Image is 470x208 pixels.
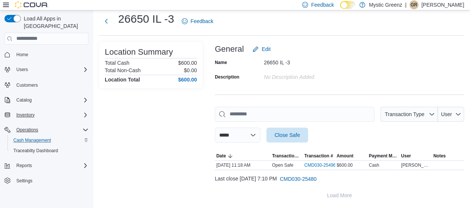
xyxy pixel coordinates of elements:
button: Notes [432,151,464,160]
label: Description [215,74,239,80]
span: Users [16,67,28,73]
p: [PERSON_NAME] [421,0,464,9]
button: Home [1,49,91,60]
a: Settings [13,176,35,185]
button: Customers [1,79,91,90]
span: Notes [433,153,445,159]
button: Amount [335,151,367,160]
h3: General [215,45,244,54]
button: Inventory [1,110,91,120]
h3: Location Summary [105,48,173,57]
span: Inventory [13,111,88,119]
span: Home [13,50,88,59]
h6: Total Non-Cash [105,67,141,73]
button: User [399,151,432,160]
button: Date [215,151,270,160]
a: Traceabilty Dashboard [10,146,61,155]
button: Traceabilty Dashboard [7,145,91,156]
span: Inventory [16,112,35,118]
span: Payment Methods [369,153,398,159]
button: Catalog [1,95,91,105]
h6: Total Cash [105,60,129,66]
button: Reports [13,161,35,170]
span: $600.00 [337,162,353,168]
div: No Description added [264,71,363,80]
span: Load More [327,192,352,199]
button: Operations [1,125,91,135]
span: Transaction Type [385,111,424,117]
div: Last close [DATE] 7:10 PM [215,172,464,186]
h4: $600.00 [178,77,197,83]
button: Settings [1,175,91,186]
button: Close Safe [266,128,308,143]
span: Settings [16,178,32,184]
p: Open Safe [272,162,293,168]
span: Edit [262,45,270,53]
p: $600.00 [178,60,197,66]
span: CMD030-25480 [280,175,317,183]
span: GR [411,0,417,9]
span: User [441,111,452,117]
button: Next [99,14,114,29]
button: User [438,107,464,122]
div: 26650 IL -3 [264,57,363,65]
span: Feedback [311,1,334,9]
a: Customers [13,81,41,90]
a: Feedback [179,14,216,29]
input: This is a search bar. As you type, the results lower in the page will automatically filter. [215,107,375,122]
button: Catalog [13,96,35,105]
span: Customers [13,80,88,89]
span: User [401,153,411,159]
span: Close Safe [275,131,300,139]
button: CMD030-25480 [277,172,320,186]
a: Cash Management [10,136,54,145]
span: Traceabilty Dashboard [13,148,58,154]
label: Name [215,60,227,65]
nav: Complex example [4,46,88,205]
button: Edit [250,42,273,57]
div: Cash [369,162,379,168]
span: Operations [16,127,38,133]
p: $0.00 [184,67,197,73]
span: [PERSON_NAME] [401,162,430,168]
button: Load More [215,188,464,203]
span: Date [216,153,226,159]
span: Cash Management [13,137,51,143]
a: CMD030-25496External link [304,162,342,168]
button: Transaction Type [270,151,303,160]
button: Inventory [13,111,38,119]
span: Operations [13,125,88,134]
img: Cova [15,1,48,9]
span: Home [16,52,28,58]
span: Settings [13,176,88,185]
span: Feedback [191,17,213,25]
button: Users [13,65,31,74]
button: Reports [1,160,91,171]
span: Catalog [13,96,88,105]
button: Cash Management [7,135,91,145]
span: Amount [337,153,353,159]
span: Load All Apps in [GEOGRAPHIC_DATA] [21,15,88,30]
button: Payment Methods [367,151,399,160]
button: Transaction Type [380,107,438,122]
h1: 26650 IL -3 [118,12,174,26]
p: Mystic Greenz [369,0,402,9]
span: Reports [13,161,88,170]
a: Home [13,50,31,59]
span: Reports [16,163,32,169]
button: Users [1,64,91,75]
span: Transaction Type [272,153,301,159]
div: Garrett Rodgers [409,0,418,9]
span: Traceabilty Dashboard [10,146,88,155]
button: Operations [13,125,41,134]
div: [DATE] 11:18 AM [215,161,270,170]
span: Catalog [16,97,32,103]
span: Cash Management [10,136,88,145]
input: Dark Mode [340,1,356,9]
h4: Location Total [105,77,140,83]
span: Users [13,65,88,74]
span: Customers [16,82,38,88]
button: Transaction # [303,151,335,160]
span: Transaction # [304,153,333,159]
